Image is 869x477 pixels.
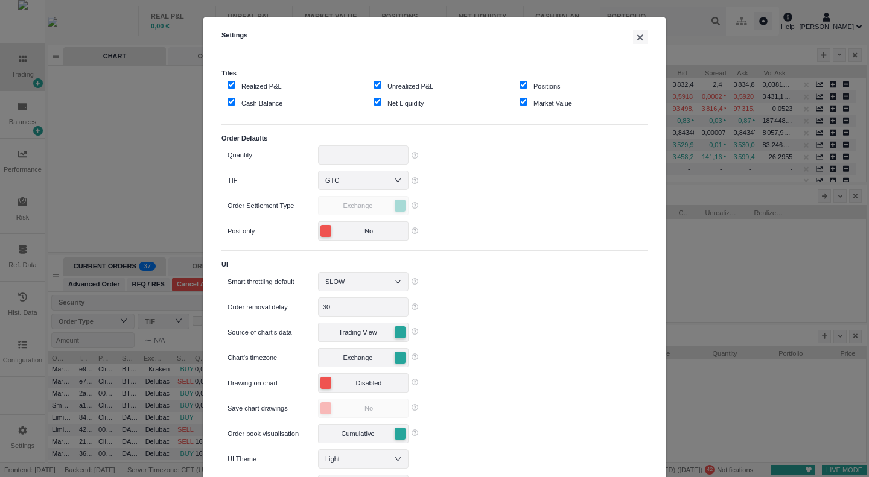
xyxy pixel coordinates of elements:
[520,81,561,93] label: Positions
[221,261,648,268] h3: UI
[333,225,404,237] span: No
[228,275,318,288] label: Smart throttling default
[228,376,318,390] label: Drawing on chart
[325,171,351,189] div: GTC
[633,30,648,44] button: ×
[374,98,381,106] input: Net Liquidity
[221,69,648,77] h3: Tiles
[228,174,318,187] label: TIF
[322,352,393,364] span: Exchange
[228,351,318,364] label: Chart's timezone
[395,455,401,463] i: icon: down
[221,134,648,142] h3: Order Defaults
[520,98,527,106] input: Market Value
[228,98,283,110] label: Cash Balance
[228,224,318,238] label: Post only
[228,326,318,339] label: Source of chart's data
[228,427,318,440] label: Order book visualisation
[520,81,527,89] input: Positions
[374,81,381,89] input: Unrealized P&L
[228,199,318,212] label: Order Settlement Type
[228,81,282,93] label: Realized P&L
[333,377,404,389] span: Disabled
[395,177,401,184] i: icon: down
[520,98,572,110] label: Market Value
[322,326,393,338] span: Trading View
[228,300,318,314] label: Order removal delay
[325,273,357,291] div: SLOW
[374,98,424,110] label: Net Liquidity
[228,402,318,415] label: Save chart drawings
[322,428,393,440] span: Cumulative
[228,148,318,162] label: Quantity
[221,30,648,44] h5: Settings
[322,200,393,212] span: Exchange
[228,81,235,89] input: Realized P&L
[374,81,433,93] label: Unrealized P&L
[228,452,318,466] label: UI Theme
[333,402,404,414] span: No
[395,278,401,285] i: icon: down
[228,98,235,106] input: Cash Balance
[325,450,352,468] div: Light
